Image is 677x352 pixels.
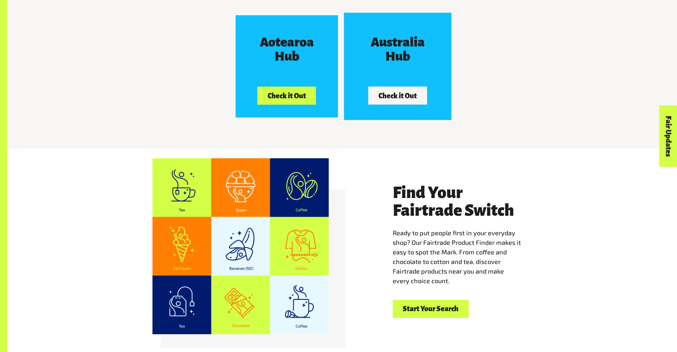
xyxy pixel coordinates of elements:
p: Ready to put people first in your everyday shop? Our Fairtrade Product Finder makes it easy to sp... [393,228,532,286]
a: Aotearoa Hub Check it Out [236,15,338,117]
button: Check it Out [368,87,427,104]
button: Check it Out [257,87,316,105]
h3: Aotearoa Hub [248,35,325,64]
a: Australia Hub Check it Out [344,13,451,120]
a: Start Your Search [393,300,469,318]
h3: Australia Hub [359,35,436,64]
h3: Find Your Fairtrade Switch [393,184,532,219]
